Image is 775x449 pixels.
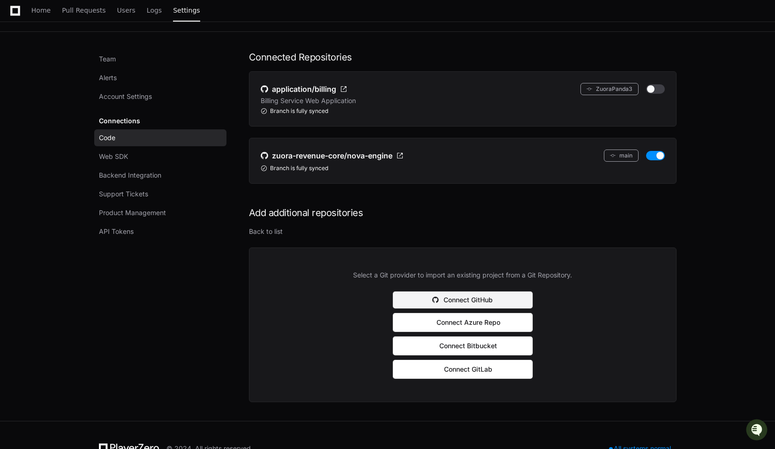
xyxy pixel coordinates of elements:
[99,189,148,199] span: Support Tickets
[99,133,115,142] span: Code
[249,51,677,64] h1: Connected Repositories
[444,365,492,374] span: Connect GitLab
[173,7,200,13] span: Settings
[9,70,26,87] img: 1756235613930-3d25f9e4-fa56-45dd-b3ad-e072dfbd1548
[439,341,497,351] span: Connect Bitbucket
[745,418,770,443] iframe: Open customer support
[580,83,639,95] button: ZuoraPanda3
[99,227,134,236] span: API Tokens
[249,227,283,236] button: Back to list
[117,7,135,13] span: Users
[604,150,639,162] button: main
[272,83,336,95] span: application/billing
[66,98,113,105] a: Powered byPylon
[94,204,226,221] a: Product Management
[392,359,533,379] button: Connect GitLab
[392,313,533,332] button: Connect Azure Repo
[94,148,226,165] a: Web SDK
[249,206,677,219] h1: Add additional repositories
[159,73,171,84] button: Start new chat
[94,223,226,240] a: API Tokens
[261,96,356,105] p: Billing Service Web Application
[99,171,161,180] span: Backend Integration
[99,208,166,217] span: Product Management
[31,7,51,13] span: Home
[392,336,533,356] button: Connect Bitbucket
[147,7,162,13] span: Logs
[99,152,128,161] span: Web SDK
[94,186,226,202] a: Support Tickets
[436,318,500,327] span: Connect Azure Repo
[62,7,105,13] span: Pull Requests
[99,54,116,64] span: Team
[9,37,171,52] div: Welcome
[272,150,392,161] span: zuora-revenue-core/nova-engine
[261,150,404,162] a: zuora-revenue-core/nova-engine
[94,167,226,184] a: Backend Integration
[261,165,665,172] div: Branch is fully synced
[392,291,533,309] button: Connect GitHub
[94,129,226,146] a: Code
[94,69,226,86] a: Alerts
[32,79,136,87] div: We're offline, but we'll be back soon!
[99,73,117,82] span: Alerts
[353,270,572,280] p: Select a Git provider to import an existing project from a Git Repository.
[93,98,113,105] span: Pylon
[99,92,152,101] span: Account Settings
[94,51,226,67] a: Team
[32,70,154,79] div: Start new chat
[9,9,28,28] img: PlayerZero
[261,83,347,95] a: application/billing
[261,107,665,115] div: Branch is fully synced
[94,88,226,105] a: Account Settings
